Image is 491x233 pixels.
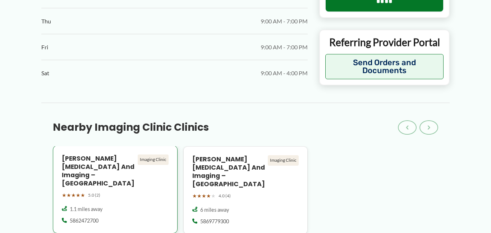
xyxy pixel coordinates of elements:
[62,191,66,200] span: ★
[70,206,102,213] span: 1.1 miles away
[419,120,438,135] button: ›
[261,42,308,53] span: 9:00 AM - 7:00 PM
[200,206,229,214] span: 6 miles away
[325,54,444,79] button: Send Orders and Documents
[76,191,81,200] span: ★
[66,191,71,200] span: ★
[41,16,51,27] span: Thu
[88,191,100,199] span: 5.0 (2)
[219,192,231,200] span: 4.0 (4)
[268,155,299,165] div: Imaging Clinic
[62,154,135,187] h4: [PERSON_NAME] [MEDICAL_DATA] and Imaging – [GEOGRAPHIC_DATA]
[200,218,229,225] span: 5869779300
[192,191,197,201] span: ★
[211,191,216,201] span: ★
[70,217,98,224] span: 5862472700
[325,36,444,49] p: Referring Provider Portal
[197,191,202,201] span: ★
[192,155,265,188] h4: [PERSON_NAME] [MEDICAL_DATA] and Imaging – [GEOGRAPHIC_DATA]
[53,121,209,134] h3: Nearby Imaging Clinic Clinics
[427,123,430,132] span: ›
[41,68,49,79] span: Sat
[261,68,308,79] span: 9:00 AM - 4:00 PM
[41,42,48,53] span: Fri
[202,191,206,201] span: ★
[71,191,76,200] span: ★
[406,123,409,132] span: ‹
[81,191,85,200] span: ★
[138,154,169,165] div: Imaging Clinic
[398,120,417,135] button: ‹
[206,191,211,201] span: ★
[261,16,308,27] span: 9:00 AM - 7:00 PM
